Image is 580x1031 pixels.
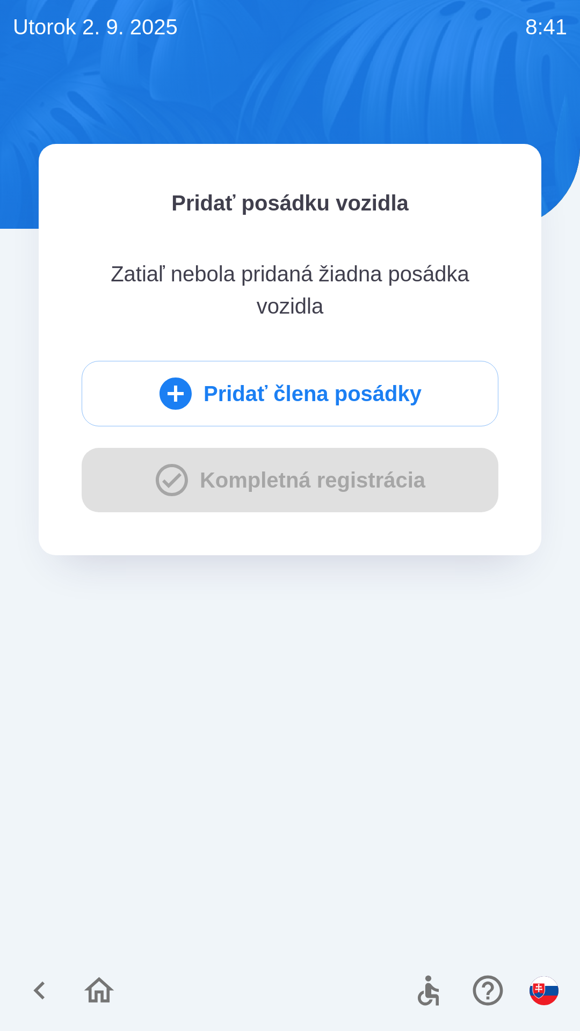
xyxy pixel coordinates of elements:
[82,258,498,322] p: Zatiaľ nebola pridaná žiadna posádka vozidla
[13,11,187,43] p: utorok 2. 9. 2025
[530,976,559,1005] img: sk flag
[82,361,498,426] button: Pridať člena posádky
[39,75,541,127] img: Logo
[82,187,498,219] p: Pridať posádku vozidla
[528,11,567,43] p: 8:41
